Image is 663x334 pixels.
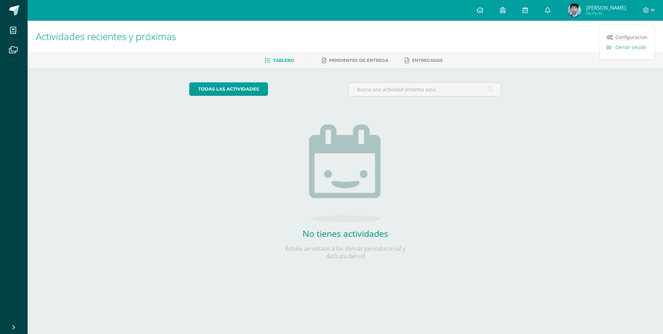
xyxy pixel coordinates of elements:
a: Configuración [600,32,654,42]
p: Échale un vistazo a los demás períodos o sal y disfruta del sol [276,245,414,260]
img: 4eee16acf979dd6f8c8e8c5c2d1c528a.png [567,3,581,17]
span: Pendientes de entrega [329,58,388,63]
span: Entregadas [412,58,443,63]
a: Entregadas [405,55,443,66]
input: Busca una actividad próxima aquí... [348,83,501,96]
h2: No tienes actividades [276,228,414,239]
span: Actividades recientes y próximas [36,30,176,43]
span: Mi Perfil [586,10,626,16]
span: Tablero [273,58,294,63]
a: Cerrar sesión [600,42,654,52]
span: Cerrar sesión [615,44,646,50]
span: [PERSON_NAME] [586,4,626,11]
span: Configuración [615,34,647,40]
img: no_activities.png [309,124,382,222]
a: Tablero [265,55,294,66]
a: todas las Actividades [189,82,268,96]
a: Pendientes de entrega [322,55,388,66]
